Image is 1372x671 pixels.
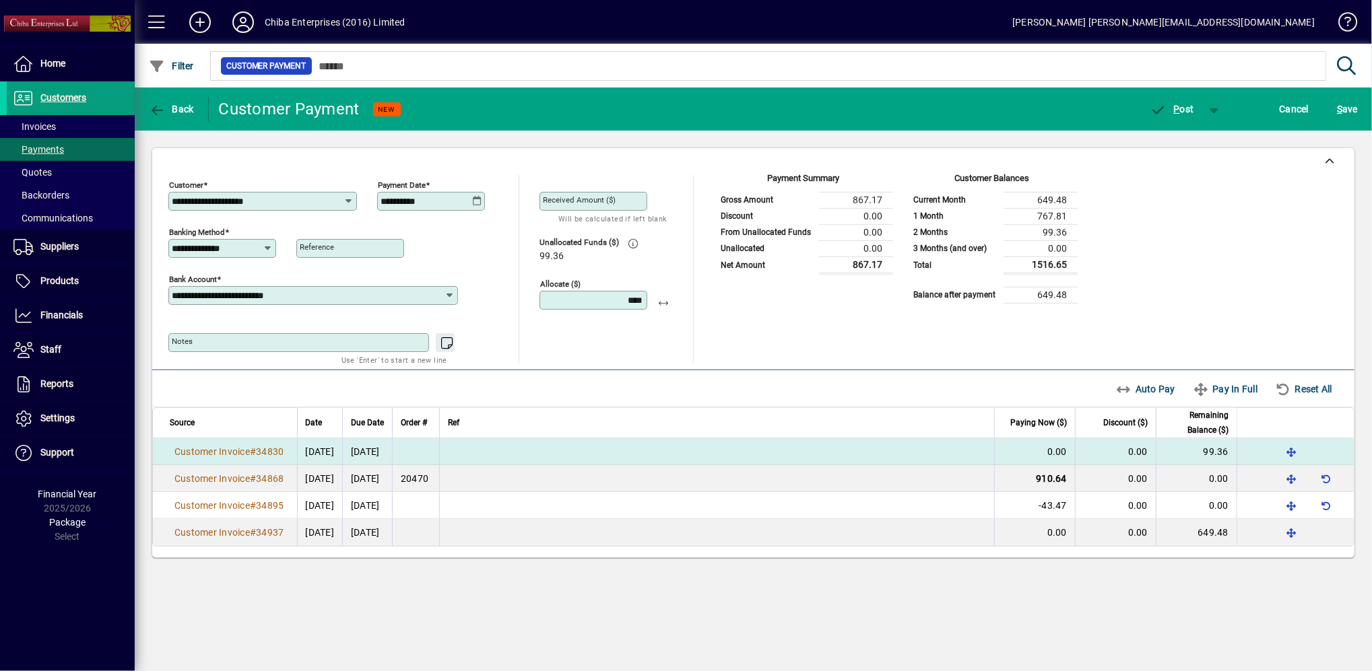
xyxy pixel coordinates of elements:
span: Back [149,104,194,114]
span: 34937 [256,527,284,538]
a: Settings [7,402,135,435]
td: 867.17 [819,192,893,208]
a: Communications [7,207,135,229]
a: Staff [7,333,135,367]
button: Pay In Full [1187,377,1263,401]
span: -43.47 [1039,500,1068,511]
mat-label: Payment Date [378,180,426,190]
span: 34868 [256,473,284,484]
div: Payment Summary [714,172,893,192]
span: Remaining Balance ($) [1165,408,1229,437]
button: Reset all [1270,377,1338,401]
td: Discount [714,208,819,224]
td: Balance after payment [907,287,1004,303]
span: Payments [13,144,64,155]
mat-hint: Will be calculated if left blank [558,211,667,226]
td: 0.00 [819,224,893,240]
span: [DATE] [306,446,335,457]
a: Reports [7,367,135,401]
td: 649.48 [1004,287,1078,303]
span: Suppliers [40,241,79,252]
a: Knowledge Base [1328,3,1355,46]
td: Current Month [907,192,1004,208]
a: Products [7,264,135,298]
span: [DATE] [306,500,335,511]
span: Customer Invoice [174,527,250,538]
span: 649.48 [1198,527,1229,538]
a: Payments [7,138,135,161]
app-page-header-button: Back [135,97,209,121]
mat-label: Received Amount ($) [543,195,616,205]
span: Customer Invoice [174,500,250,511]
span: Cancel [1280,98,1309,120]
a: Quotes [7,161,135,184]
a: Invoices [7,115,135,138]
span: Quotes [13,167,52,178]
td: 649.48 [1004,192,1078,208]
span: Backorders [13,190,69,201]
a: Financials [7,299,135,332]
span: [DATE] [306,527,335,538]
span: # [250,527,256,538]
span: 0.00 [1128,473,1148,484]
span: Financials [40,310,83,320]
span: Support [40,447,74,458]
span: Products [40,275,79,286]
td: 0.00 [819,240,893,256]
span: 0.00 [1128,500,1148,511]
td: 20470 [392,465,439,492]
span: ost [1150,104,1194,114]
span: ave [1337,98,1358,120]
span: S [1337,104,1342,114]
mat-label: Banking method [169,227,225,237]
td: Net Amount [714,256,819,273]
span: 99.36 [540,251,564,262]
span: Discount ($) [1103,415,1148,430]
td: [DATE] [342,438,392,465]
div: Customer Balances [907,172,1078,192]
td: From Unallocated Funds [714,224,819,240]
td: Total [907,256,1004,273]
button: Cancel [1276,97,1313,121]
span: Reports [40,378,73,389]
span: Unallocated Funds ($) [540,238,620,247]
span: Home [40,58,65,69]
span: Communications [13,213,93,223]
span: Financial Year [38,489,97,499]
span: Customers [40,92,86,103]
mat-label: Notes [172,337,193,346]
div: Customer Payment [219,98,360,120]
span: Staff [40,344,61,355]
span: # [250,473,256,484]
span: 0.00 [1128,446,1148,457]
td: Unallocated [714,240,819,256]
span: Settings [40,413,75,423]
span: Due Date [351,415,384,430]
span: 34895 [256,500,284,511]
mat-hint: Use 'Enter' to start a new line [341,352,447,367]
a: Support [7,436,135,470]
td: [DATE] [342,465,392,492]
mat-label: Reference [300,242,334,252]
span: 0.00 [1047,446,1067,457]
button: Add [178,10,222,34]
span: Customer Payment [226,59,306,73]
td: Gross Amount [714,192,819,208]
td: 1 Month [907,208,1004,224]
td: [DATE] [342,519,392,546]
span: 34830 [256,446,284,457]
button: Profile [222,10,265,34]
span: Customer Invoice [174,446,250,457]
a: Suppliers [7,230,135,264]
span: 0.00 [1128,527,1148,538]
td: 1516.65 [1004,256,1078,273]
span: Filter [149,61,194,71]
a: Home [7,47,135,81]
td: 3 Months (and over) [907,240,1004,256]
a: Backorders [7,184,135,207]
span: Source [170,415,195,430]
span: 0.00 [1209,473,1229,484]
td: 867.17 [819,256,893,273]
td: [DATE] [342,492,392,519]
span: 0.00 [1047,527,1067,538]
